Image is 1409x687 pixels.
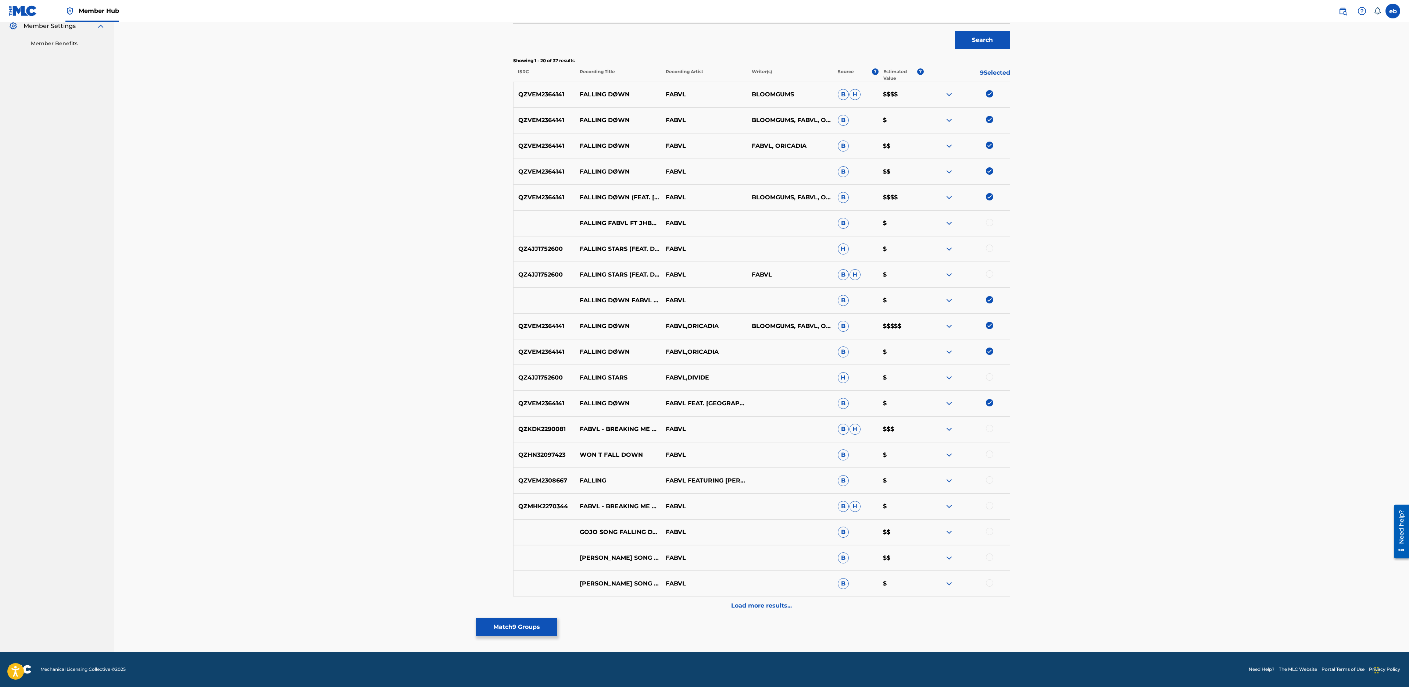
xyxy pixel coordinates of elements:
[986,116,993,123] img: deselect
[513,68,575,82] p: ISRC
[575,68,661,82] p: Recording Title
[9,665,32,674] img: logo
[838,192,849,203] span: B
[476,618,557,636] button: Match9 Groups
[661,296,747,305] p: FABVL
[575,451,661,459] p: WON T FALL DOWN
[1372,652,1409,687] iframe: Chat Widget
[872,68,879,75] span: ?
[1279,666,1317,673] a: The MLC Website
[945,193,954,202] img: expand
[575,219,661,228] p: FALLING FABVL FT JHBBOSS
[945,579,954,588] img: expand
[514,116,575,125] p: QZVEM2364141
[878,245,924,253] p: $
[986,322,993,329] img: deselect
[838,140,849,152] span: B
[850,424,861,435] span: H
[514,425,575,434] p: QZKDK2290081
[575,399,661,408] p: FALLING DØWN
[575,553,661,562] p: [PERSON_NAME] SONG FALLING FABVL ATTACK ON TITAN
[945,296,954,305] img: expand
[575,579,661,588] p: [PERSON_NAME] SONG FALLING FT JHBBOSS ATTACK ON TITAN
[986,348,993,355] img: deselect
[945,502,954,511] img: expand
[1369,666,1400,673] a: Privacy Policy
[661,116,747,125] p: FABVL
[661,348,747,356] p: FABVL,ORICADIA
[838,218,849,229] span: B
[945,373,954,382] img: expand
[878,399,924,408] p: $
[661,476,747,485] p: FABVL FEATURING [PERSON_NAME]
[878,579,924,588] p: $
[575,425,661,434] p: FABVL - BREAKING ME DOWN
[514,399,575,408] p: QZVEM2364141
[838,527,849,538] span: B
[878,502,924,511] p: $
[514,322,575,331] p: QZVEM2364141
[575,193,661,202] p: FALLING DØWN (FEAT. [GEOGRAPHIC_DATA])
[747,68,833,82] p: Writer(s)
[945,399,954,408] img: expand
[945,245,954,253] img: expand
[878,167,924,176] p: $$
[838,501,849,512] span: B
[1322,666,1365,673] a: Portal Terms of Use
[945,476,954,485] img: expand
[945,270,954,279] img: expand
[955,31,1010,49] button: Search
[661,270,747,279] p: FABVL
[878,553,924,562] p: $$
[945,528,954,537] img: expand
[747,90,833,99] p: BLOOMGUMS
[878,322,924,331] p: $$$$$
[661,579,747,588] p: FABVL
[731,601,792,610] p: Load more results...
[24,22,76,31] span: Member Settings
[661,528,747,537] p: FABVL
[575,502,661,511] p: FABVL - BREAKING ME DOWN
[838,372,849,383] span: H
[945,348,954,356] img: expand
[575,528,661,537] p: GOJO SONG FALLING DØWN FABVL JUJUTSU KAISEN
[838,475,849,486] span: B
[945,451,954,459] img: expand
[575,296,661,305] p: FALLING DØWN FABVL FT ORICADIA
[945,425,954,434] img: expand
[945,553,954,562] img: expand
[838,89,849,100] span: B
[514,90,575,99] p: QZVEM2364141
[838,552,849,563] span: B
[513,57,1010,64] p: Showing 1 - 20 of 37 results
[514,373,575,382] p: QZ4JJ1752600
[575,322,661,331] p: FALLING DØWN
[1249,666,1274,673] a: Need Help?
[575,476,661,485] p: FALLING
[945,116,954,125] img: expand
[514,193,575,202] p: QZVEM2364141
[575,142,661,150] p: FALLING DØWN
[661,502,747,511] p: FABVL
[878,373,924,382] p: $
[514,502,575,511] p: QZMHK2270344
[575,270,661,279] p: FALLING STARS (FEAT. DIVIDE)
[661,322,747,331] p: FABVL,ORICADIA
[838,321,849,332] span: B
[838,424,849,435] span: B
[986,142,993,149] img: deselect
[850,269,861,280] span: H
[878,90,924,99] p: $$$$
[65,7,74,15] img: Top Rightsholder
[878,348,924,356] p: $
[838,115,849,126] span: B
[850,89,861,100] span: H
[986,90,993,97] img: deselect
[878,451,924,459] p: $
[1388,502,1409,561] iframe: Resource Center
[747,322,833,331] p: BLOOMGUMS, FABVL, ORICADIA
[986,399,993,406] img: deselect
[838,295,849,306] span: B
[838,346,849,357] span: B
[878,476,924,485] p: $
